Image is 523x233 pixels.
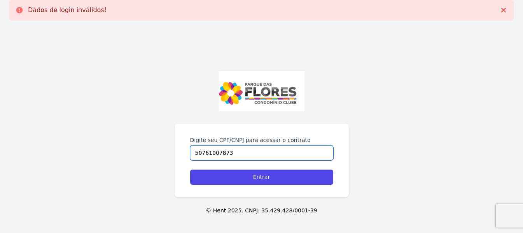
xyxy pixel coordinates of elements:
[190,136,333,144] label: Digite seu CPF/CNPJ para acessar o contrato
[219,71,304,112] img: Captura%20de%20tela%202025-06-03%20144200.jpg
[28,6,107,14] p: Dados de login inválidos!
[12,207,511,215] p: © Hent 2025. CNPJ: 35.429.428/0001-39
[190,145,333,160] input: Digite seu CPF ou CNPJ
[190,170,333,185] input: Entrar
